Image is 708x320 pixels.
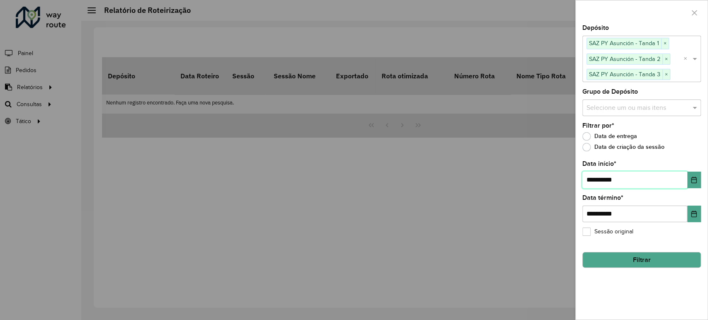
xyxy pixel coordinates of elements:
label: Depósito [582,23,609,33]
label: Data início [582,159,616,169]
label: Grupo de Depósito [582,87,638,97]
span: SAZ PY Asunción - Tanda 3 [587,69,662,79]
label: Data término [582,193,623,203]
span: SAZ PY Asunción - Tanda 1 [587,38,661,48]
button: Filtrar [582,252,701,268]
label: Sessão original [582,227,633,236]
label: Data de entrega [582,132,637,141]
span: SAZ PY Asunción - Tanda 2 [587,54,662,64]
span: × [662,54,670,64]
span: × [661,39,669,48]
label: Filtrar por [582,121,614,131]
label: Data de criação da sessão [582,143,664,151]
button: Choose Date [687,206,701,222]
button: Choose Date [687,172,701,188]
span: Clear all [684,54,691,64]
span: × [662,70,670,80]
